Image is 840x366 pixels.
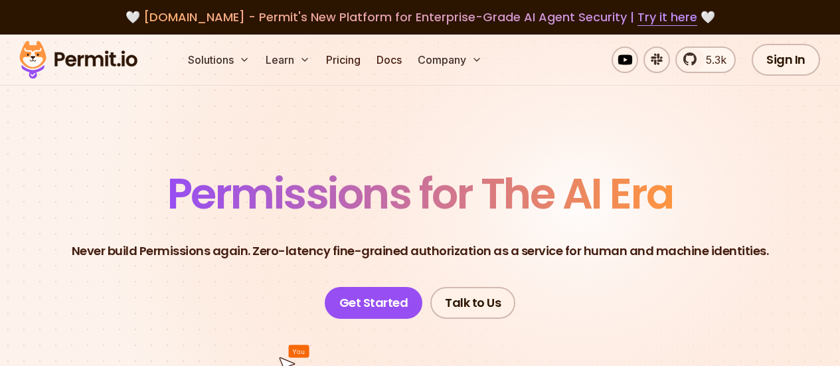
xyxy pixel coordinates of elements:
a: 5.3k [675,46,736,73]
a: Sign In [752,44,820,76]
a: Pricing [321,46,366,73]
img: Permit logo [13,37,143,82]
button: Solutions [183,46,255,73]
a: Try it here [637,9,697,26]
p: Never build Permissions again. Zero-latency fine-grained authorization as a service for human and... [72,242,769,260]
a: Talk to Us [430,287,515,319]
button: Learn [260,46,315,73]
span: [DOMAIN_NAME] - Permit's New Platform for Enterprise-Grade AI Agent Security | [143,9,697,25]
span: 5.3k [698,52,726,68]
a: Docs [371,46,407,73]
span: Permissions for The AI Era [167,164,673,223]
a: Get Started [325,287,423,319]
button: Company [412,46,487,73]
div: 🤍 🤍 [32,8,808,27]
